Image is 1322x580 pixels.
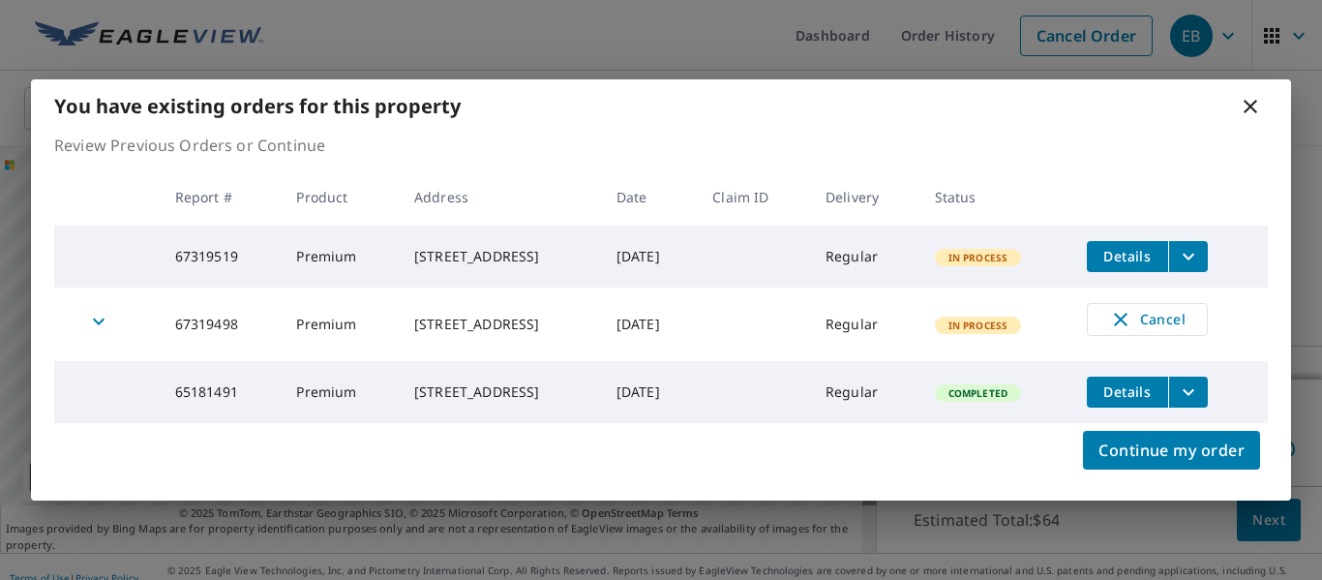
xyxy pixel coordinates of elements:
span: In Process [937,251,1020,264]
span: Details [1098,247,1157,265]
td: 67319498 [160,288,282,361]
span: Details [1098,382,1157,401]
th: Status [919,168,1071,226]
td: Regular [810,361,919,423]
span: Completed [937,386,1019,400]
td: Premium [281,361,399,423]
td: 67319519 [160,226,282,288]
p: Review Previous Orders or Continue [54,134,1268,157]
span: Continue my order [1098,437,1245,464]
span: Cancel [1107,308,1187,331]
th: Product [281,168,399,226]
button: Cancel [1087,303,1208,336]
button: detailsBtn-65181491 [1087,377,1168,408]
th: Claim ID [697,168,810,226]
td: [DATE] [601,226,697,288]
td: [DATE] [601,361,697,423]
button: filesDropdownBtn-67319519 [1168,241,1208,272]
div: [STREET_ADDRESS] [414,247,586,266]
button: filesDropdownBtn-65181491 [1168,377,1208,408]
span: In Process [937,319,1020,332]
b: You have existing orders for this property [54,93,461,119]
div: [STREET_ADDRESS] [414,382,586,402]
td: [DATE] [601,288,697,361]
button: Continue my order [1083,431,1260,470]
button: detailsBtn-67319519 [1087,241,1168,272]
div: [STREET_ADDRESS] [414,315,586,334]
td: Regular [810,288,919,361]
td: Regular [810,226,919,288]
th: Address [399,168,601,226]
th: Delivery [810,168,919,226]
td: Premium [281,288,399,361]
th: Report # [160,168,282,226]
th: Date [601,168,697,226]
td: 65181491 [160,361,282,423]
td: Premium [281,226,399,288]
